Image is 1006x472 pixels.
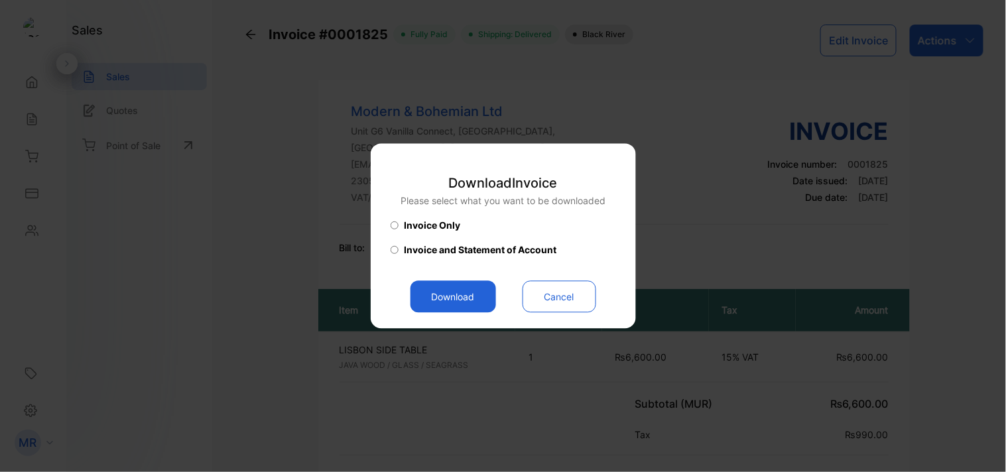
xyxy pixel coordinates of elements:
button: Cancel [523,281,596,313]
p: Please select what you want to be downloaded [401,194,605,208]
span: Invoice Only [404,219,460,233]
button: Download [410,281,496,313]
p: Download Invoice [401,174,605,194]
span: Invoice and Statement of Account [404,243,556,257]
